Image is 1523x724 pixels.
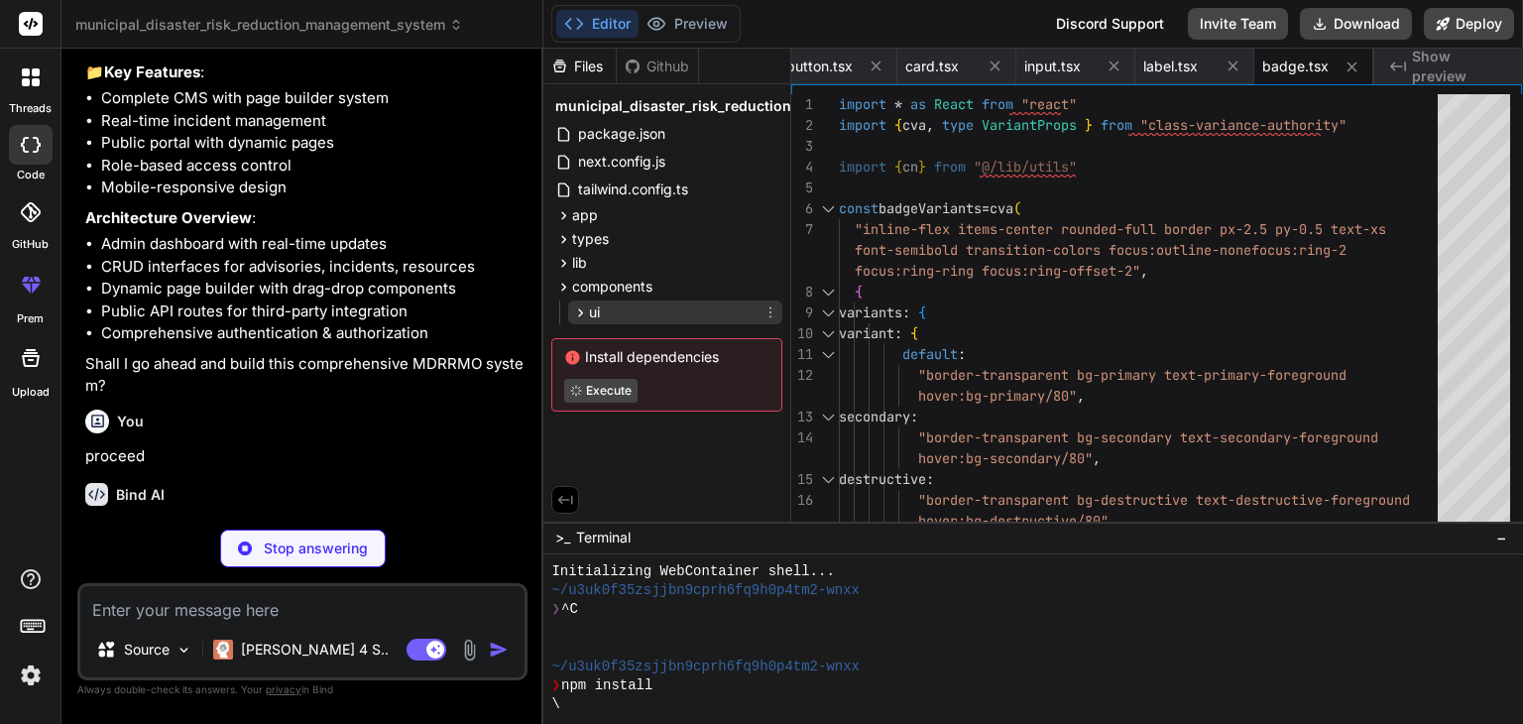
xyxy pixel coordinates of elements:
[982,95,1013,113] span: from
[815,323,841,344] div: Click to collapse the range.
[791,490,813,511] div: 16
[926,470,934,488] span: :
[791,198,813,219] div: 6
[116,485,165,505] h6: Bind AI
[551,658,860,676] span: ~/u3uk0f35zsjjbn9cprh6fq9h0p4tm2-wnxx
[572,229,609,249] span: types
[839,158,886,176] span: import
[555,96,944,116] span: municipal_disaster_risk_reduction_management_system
[9,100,52,117] label: threads
[815,282,841,302] div: Click to collapse the range.
[14,659,48,692] img: settings
[85,207,524,230] p: :
[572,277,652,297] span: components
[1093,449,1101,467] span: ,
[101,132,524,155] li: Public portal with dynamic pages
[815,344,841,365] div: Click to collapse the range.
[561,600,578,619] span: ^C
[786,57,853,76] span: button.tsx
[1013,199,1021,217] span: (
[589,302,600,322] span: ui
[117,412,144,431] h6: You
[1024,57,1081,76] span: input.tsx
[839,408,910,425] span: secondary
[855,262,1140,280] span: focus:ring-ring focus:ring-offset-2"
[918,491,1315,509] span: "border-transparent bg-destructive text-destructiv
[855,241,1251,259] span: font-semibold transition-colors focus:outline-none
[551,600,561,619] span: ❯
[572,205,598,225] span: app
[1315,366,1347,384] span: ound
[815,302,841,323] div: Click to collapse the range.
[458,639,481,662] img: attachment
[1140,116,1347,134] span: "class-variance-authority"
[902,116,926,134] span: cva
[1496,528,1507,547] span: −
[576,122,667,146] span: package.json
[839,324,894,342] span: variant
[101,110,524,133] li: Real-time incident management
[879,199,982,217] span: badgeVariants
[576,528,631,547] span: Terminal
[791,469,813,490] div: 15
[839,199,879,217] span: const
[791,157,813,178] div: 4
[1251,241,1347,259] span: focus:ring-2
[1300,8,1412,40] button: Download
[902,303,910,321] span: :
[543,57,616,76] div: Files
[791,323,813,344] div: 10
[266,683,301,695] span: privacy
[791,94,813,115] div: 1
[918,428,1315,446] span: "border-transparent bg-secondary text-secondary-fo
[791,302,813,323] div: 9
[576,150,667,174] span: next.config.js
[791,115,813,136] div: 2
[101,256,524,279] li: CRUD interfaces for advisories, incidents, resources
[564,379,638,403] button: Execute
[918,158,926,176] span: }
[551,562,834,581] span: Initializing WebContainer shell...
[894,324,902,342] span: :
[555,528,570,547] span: >_
[918,366,1315,384] span: "border-transparent bg-primary text-primary-foregr
[551,676,561,695] span: ❯
[902,345,958,363] span: default
[1315,428,1378,446] span: reground
[839,116,886,134] span: import
[124,640,170,660] p: Source
[101,322,524,345] li: Comprehensive authentication & authorization
[1412,47,1507,86] span: Show preview
[791,427,813,448] div: 14
[77,680,527,699] p: Always double-check its answers. Your in Bind
[104,62,200,81] strong: Key Features
[855,283,863,301] span: {
[791,178,813,198] div: 5
[17,167,45,183] label: code
[982,199,990,217] span: =
[1140,262,1148,280] span: ,
[489,640,509,660] img: icon
[561,676,652,695] span: npm install
[101,233,524,256] li: Admin dashboard with real-time updates
[1143,57,1198,76] span: label.tsx
[926,116,934,134] span: ,
[101,87,524,110] li: Complete CMS with page builder system
[1021,95,1077,113] span: "react"
[918,303,926,321] span: {
[934,158,966,176] span: from
[791,407,813,427] div: 13
[910,408,918,425] span: :
[12,384,50,401] label: Upload
[958,345,966,363] span: :
[1492,522,1511,553] button: −
[1315,491,1410,509] span: e-foreground
[551,581,860,600] span: ~/u3uk0f35zsjjbn9cprh6fq9h0p4tm2-wnxx
[815,198,841,219] div: Click to collapse the range.
[815,407,841,427] div: Click to collapse the range.
[990,199,1013,217] span: cva
[551,695,559,714] span: \
[1251,220,1386,238] span: .5 py-0.5 text-xs
[905,57,959,76] span: card.tsx
[839,470,926,488] span: destructive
